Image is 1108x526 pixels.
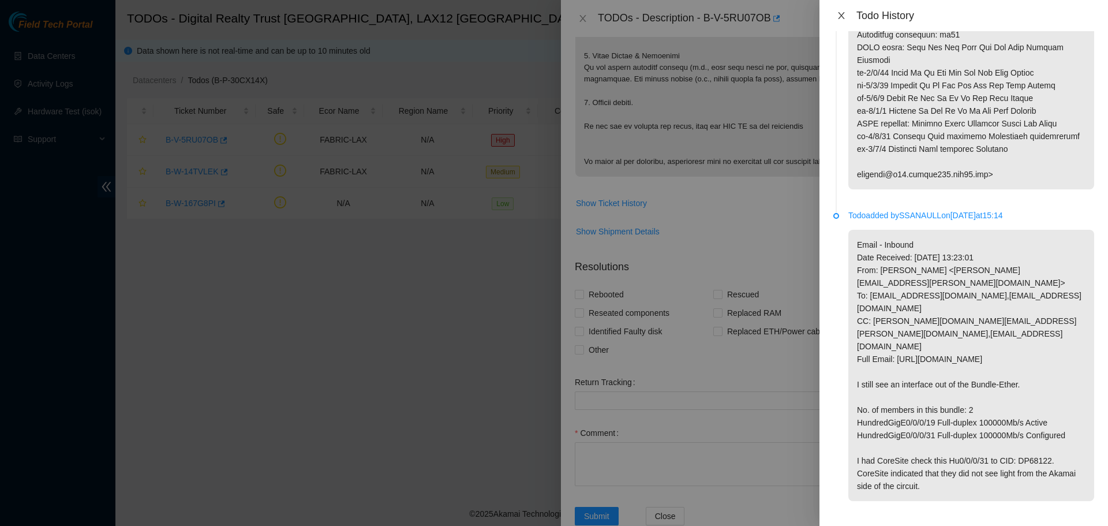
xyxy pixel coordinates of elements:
[837,11,846,20] span: close
[833,10,849,21] button: Close
[848,209,1094,222] p: Todo added by SSANAULL on [DATE] at 15:14
[856,9,1094,22] div: Todo History
[848,230,1094,501] p: Email - Inbound Date Received: [DATE] 13:23:01 From: [PERSON_NAME] <[PERSON_NAME][EMAIL_ADDRESS][...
